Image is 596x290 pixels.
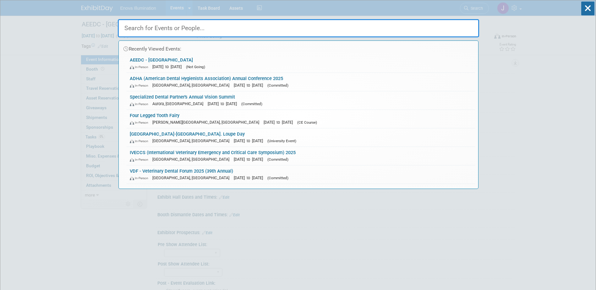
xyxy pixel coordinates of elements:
span: (University Event) [267,139,296,143]
span: [DATE] to [DATE] [264,120,296,125]
a: ADHA (American Dental Hygienists Association) Annual Conference 2025 In-Person [GEOGRAPHIC_DATA],... [127,73,475,91]
span: [DATE] to [DATE] [234,83,266,88]
span: (Committed) [241,102,262,106]
span: [PERSON_NAME][GEOGRAPHIC_DATA], [GEOGRAPHIC_DATA] [152,120,262,125]
span: [GEOGRAPHIC_DATA], [GEOGRAPHIC_DATA] [152,157,232,162]
span: [GEOGRAPHIC_DATA], [GEOGRAPHIC_DATA] [152,138,232,143]
a: [GEOGRAPHIC_DATA]-[GEOGRAPHIC_DATA]. Loupe Day In-Person [GEOGRAPHIC_DATA], [GEOGRAPHIC_DATA] [DA... [127,128,475,147]
span: Aurora, [GEOGRAPHIC_DATA] [152,101,206,106]
span: In-Person [130,83,151,88]
span: (Committed) [267,157,288,162]
span: [DATE] to [DATE] [234,138,266,143]
span: In-Person [130,121,151,125]
span: In-Person [130,65,151,69]
span: In-Person [130,139,151,143]
input: Search for Events or People... [118,19,479,37]
span: [DATE] to [DATE] [234,157,266,162]
span: [DATE] to [DATE] [234,175,266,180]
span: [GEOGRAPHIC_DATA], [GEOGRAPHIC_DATA] [152,83,232,88]
div: Recently Viewed Events: [122,41,475,54]
span: (Not Going) [186,65,205,69]
span: [DATE] to [DATE] [152,64,185,69]
a: Four Legged Tooth Fairy In-Person [PERSON_NAME][GEOGRAPHIC_DATA], [GEOGRAPHIC_DATA] [DATE] to [DA... [127,110,475,128]
span: [DATE] to [DATE] [208,101,240,106]
a: VDF - Veterinary Dental Forum 2025 (39th Annual) In-Person [GEOGRAPHIC_DATA], [GEOGRAPHIC_DATA] [... [127,165,475,184]
span: [GEOGRAPHIC_DATA], [GEOGRAPHIC_DATA] [152,175,232,180]
span: (Committed) [267,83,288,88]
a: AEEDC - [GEOGRAPHIC_DATA] In-Person [DATE] to [DATE] (Not Going) [127,54,475,72]
a: Specialized Dental Partner's Annual Vision Summit In-Person Aurora, [GEOGRAPHIC_DATA] [DATE] to [... [127,91,475,110]
span: (CE Course) [297,120,317,125]
a: IVECCS (International Veterinary Emergency and Critical Care Symposium) 2025 In-Person [GEOGRAPHI... [127,147,475,165]
span: In-Person [130,158,151,162]
span: In-Person [130,102,151,106]
span: (Committed) [267,176,288,180]
span: In-Person [130,176,151,180]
